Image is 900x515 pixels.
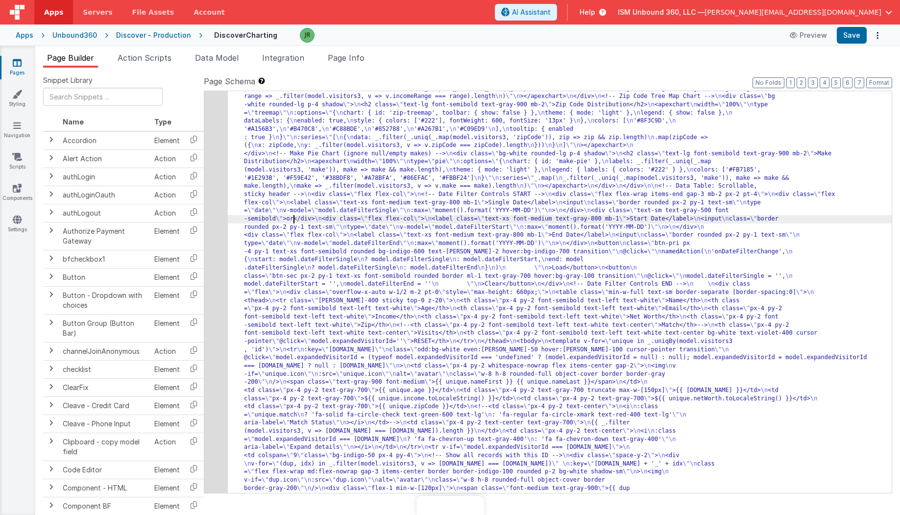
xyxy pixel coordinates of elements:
td: Element [150,378,184,396]
span: Help [580,7,595,17]
span: Servers [83,7,112,17]
button: Options [871,28,884,42]
td: Action [150,149,184,168]
td: authLoginOauth [59,186,150,204]
td: Element [150,360,184,378]
td: Element [150,415,184,433]
td: ClearFix [59,378,150,396]
span: Data Model [195,53,239,63]
span: Integration [262,53,304,63]
td: Button [59,268,150,286]
span: File Assets [132,7,174,17]
td: Action [150,433,184,461]
button: 3 [808,77,818,88]
button: 6 [843,77,852,88]
td: Element [150,268,184,286]
td: authLogout [59,204,150,222]
span: Type [154,118,171,126]
td: checklist [59,360,150,378]
td: Element [150,497,184,515]
td: Authorize Payment Gateway [59,222,150,250]
input: Search Snippets ... [43,88,163,106]
button: 2 [797,77,806,88]
td: Element [150,250,184,268]
td: Accordion [59,131,150,150]
span: ISM Unbound 360, LLC — [618,7,705,17]
span: Snippet Library [43,75,93,85]
td: Clipboard - copy model field [59,433,150,461]
td: Action [150,204,184,222]
div: Unbound360 [52,30,97,40]
span: Name [63,118,84,126]
span: AI Assistant [512,7,551,17]
h4: DiscoverCharting [214,31,277,39]
td: Action [150,186,184,204]
button: No Folds [753,77,784,88]
span: Page Builder [47,53,94,63]
td: Element [150,314,184,342]
td: Component BF [59,497,150,515]
td: Button Group (Button Bar) [59,314,150,342]
span: [PERSON_NAME][EMAIL_ADDRESS][DOMAIN_NAME] [705,7,881,17]
button: Preview [784,27,833,43]
button: Format [866,77,892,88]
td: Code Editor [59,461,150,479]
td: Element [150,479,184,497]
td: channelJoinAnonymous [59,342,150,360]
td: authLogin [59,168,150,186]
span: Apps [44,7,63,17]
button: ISM Unbound 360, LLC — [PERSON_NAME][EMAIL_ADDRESS][DOMAIN_NAME] [618,7,892,17]
td: Element [150,131,184,150]
td: Action [150,342,184,360]
td: Element [150,286,184,314]
td: Button - Dropdown with choices [59,286,150,314]
td: Element [150,222,184,250]
td: bfcheckbox1 [59,250,150,268]
button: 4 [820,77,829,88]
span: Page Info [328,53,365,63]
td: Action [150,168,184,186]
span: Action Scripts [118,53,171,63]
button: Save [837,27,867,44]
td: Cleave - Credit Card [59,396,150,415]
td: Cleave - Phone Input [59,415,150,433]
span: Page Schema [204,75,255,87]
button: 7 [854,77,864,88]
td: Alert Action [59,149,150,168]
button: 5 [831,77,841,88]
button: AI Assistant [495,4,557,21]
td: Element [150,461,184,479]
td: Element [150,396,184,415]
div: Apps [16,30,33,40]
td: Component - HTML [59,479,150,497]
img: 7673832259734376a215dc8786de64cb [300,28,314,42]
button: 1 [786,77,795,88]
div: Discover - Production [116,30,191,40]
